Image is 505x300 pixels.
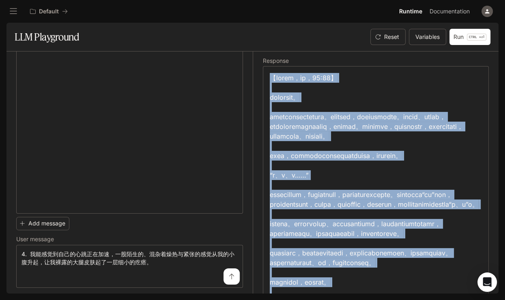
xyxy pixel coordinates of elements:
[15,29,79,45] h1: LLM Playground
[26,3,71,19] button: All workspaces
[6,4,21,19] button: open drawer
[16,217,69,230] button: Add message
[409,29,446,45] button: Variables
[467,34,486,41] p: ⏎
[449,29,490,45] button: RunCTRL +⏎
[263,58,489,64] h5: Response
[399,6,422,17] span: Runtime
[469,34,481,39] p: CTRL +
[430,6,470,17] span: Documentation
[477,272,497,292] div: Open Intercom Messenger
[370,29,406,45] button: Reset
[16,236,54,242] p: User message
[39,8,59,15] p: Default
[426,3,476,19] a: Documentation
[396,3,425,19] a: Runtime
